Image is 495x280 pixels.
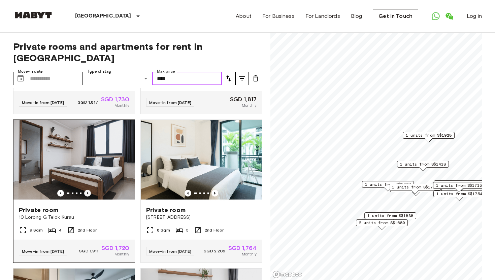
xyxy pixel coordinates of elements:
a: For Landlords [305,12,340,20]
a: About [236,12,252,20]
a: Blog [351,12,362,20]
button: Previous image [84,190,91,197]
button: Previous image [211,190,218,197]
div: Map marker [403,132,455,142]
div: Map marker [434,180,488,191]
button: Choose date [14,72,27,85]
span: Monthly [114,102,129,108]
div: Map marker [356,219,408,230]
img: Habyt [13,12,54,19]
span: 2nd Floor [78,227,97,233]
span: SGD 1,720 [101,245,129,251]
label: Move-in date [18,69,43,74]
button: tune [249,72,262,85]
span: SGD 2,205 [204,248,225,254]
a: Open WhatsApp [429,9,442,23]
span: 1 units from S$1764 [365,181,411,187]
span: 2 units from S$1680 [359,220,405,226]
label: Type of stay [88,69,111,74]
a: Get in Touch [373,9,418,23]
a: For Business [262,12,295,20]
span: 1 units from S$1701 [392,184,438,190]
span: 10 Lorong G Telok Kurau [19,214,129,221]
div: Map marker [433,190,485,201]
span: Monthly [242,102,257,108]
img: Marketing picture of unit SG-01-029-002-02 [13,120,135,201]
span: 9 Sqm [30,227,43,233]
span: 5 [186,227,189,233]
div: Map marker [397,161,449,171]
span: Move-in from [DATE] [149,249,191,254]
span: Private rooms and apartments for rent in [GEOGRAPHIC_DATA] [13,41,262,64]
p: [GEOGRAPHIC_DATA] [75,12,131,20]
div: Map marker [433,182,485,193]
button: tune [222,72,235,85]
label: Max price [157,69,175,74]
a: Marketing picture of unit SG-01-029-002-02Previous imagePrevious imagePrivate room10 Lorong G Tel... [13,119,135,263]
span: SGD 1,817 [78,99,98,105]
span: Private room [19,206,58,214]
span: 1 units from S$1928 [406,132,452,138]
span: 4 [59,227,62,233]
span: 1 units from S$1418 [400,161,446,167]
span: SGD 1,764 [228,245,257,251]
span: 2nd Floor [205,227,224,233]
span: 1 units from S$1754 [436,191,482,197]
div: Map marker [362,181,414,191]
span: SGD 1,911 [79,248,98,254]
span: Private room [146,206,186,214]
button: Previous image [57,190,64,197]
span: Monthly [114,251,129,257]
span: [STREET_ADDRESS] [146,214,257,221]
span: 17 units from S$1480 [437,181,485,187]
span: Monthly [242,251,257,257]
img: Marketing picture of unit SG-01-083-001-005 [141,120,262,201]
span: Move-in from [DATE] [22,249,64,254]
button: Previous image [185,190,191,197]
a: Mapbox logo [272,271,302,278]
span: 8 Sqm [157,227,170,233]
span: Move-in from [DATE] [22,100,64,105]
span: 1 units from S$1838 [367,213,413,219]
div: Map marker [364,212,416,223]
button: tune [235,72,249,85]
a: Marketing picture of unit SG-01-083-001-005Previous imagePrevious imagePrivate room[STREET_ADDRES... [140,119,262,263]
a: Open WeChat [442,9,456,23]
span: 1 units from S$1715 [436,182,482,188]
div: Map marker [389,184,441,194]
span: Move-in from [DATE] [149,100,191,105]
span: SGD 1,817 [230,96,257,102]
span: SGD 1,730 [101,96,129,102]
a: Log in [467,12,482,20]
